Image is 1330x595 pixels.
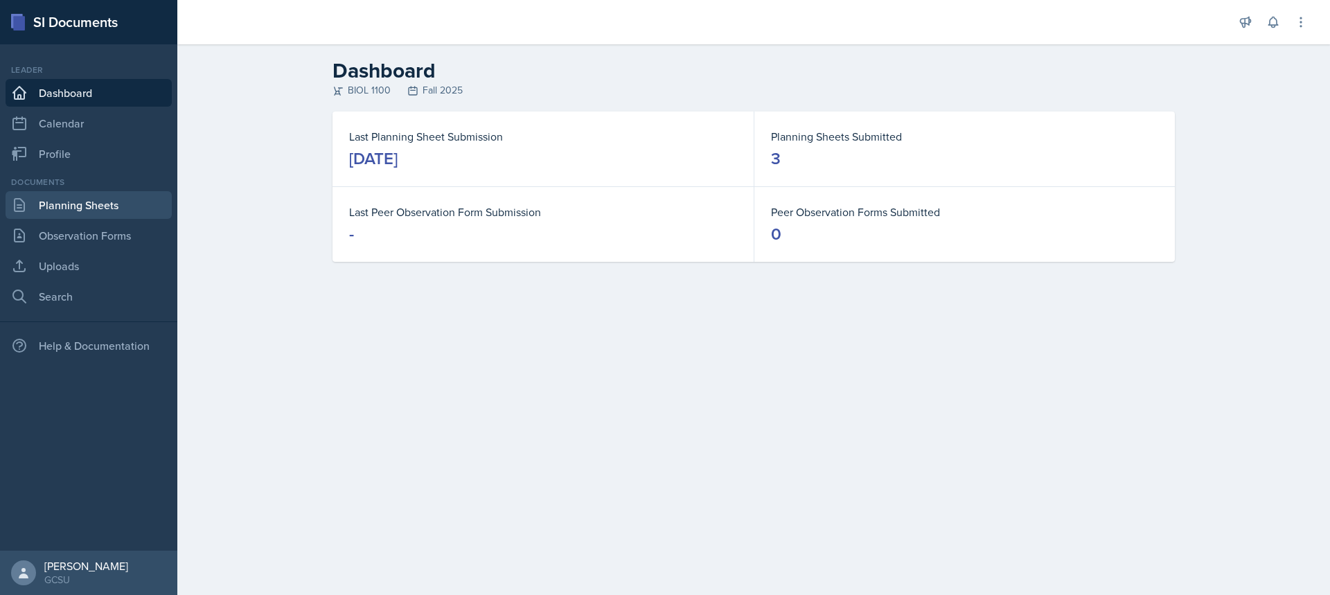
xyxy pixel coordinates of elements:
div: GCSU [44,573,128,587]
div: Leader [6,64,172,76]
a: Observation Forms [6,222,172,249]
a: Planning Sheets [6,191,172,219]
dt: Last Peer Observation Form Submission [349,204,737,220]
a: Dashboard [6,79,172,107]
dt: Peer Observation Forms Submitted [771,204,1158,220]
div: Documents [6,176,172,188]
div: BIOL 1100 Fall 2025 [332,83,1175,98]
a: Uploads [6,252,172,280]
dt: Planning Sheets Submitted [771,128,1158,145]
a: Calendar [6,109,172,137]
div: 3 [771,148,781,170]
div: [PERSON_NAME] [44,559,128,573]
div: Help & Documentation [6,332,172,359]
div: - [349,223,354,245]
dt: Last Planning Sheet Submission [349,128,737,145]
div: 0 [771,223,781,245]
div: [DATE] [349,148,398,170]
h2: Dashboard [332,58,1175,83]
a: Profile [6,140,172,168]
a: Search [6,283,172,310]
